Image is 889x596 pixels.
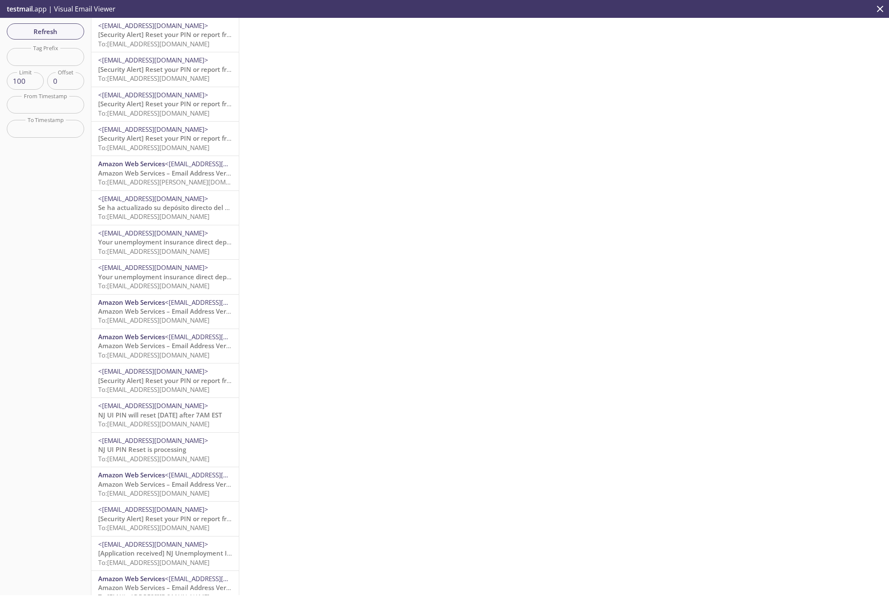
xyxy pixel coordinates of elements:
span: To: [EMAIL_ADDRESS][DOMAIN_NAME] [98,212,210,221]
span: <[EMAIL_ADDRESS][DOMAIN_NAME]> [165,471,275,479]
span: To: [EMAIL_ADDRESS][DOMAIN_NAME] [98,74,210,82]
div: <[EMAIL_ADDRESS][DOMAIN_NAME]>[Security Alert] Reset your PIN or report fraudTo:[EMAIL_ADDRESS][D... [91,18,239,52]
span: To: [EMAIL_ADDRESS][PERSON_NAME][DOMAIN_NAME] [98,178,258,186]
span: To: [EMAIL_ADDRESS][DOMAIN_NAME] [98,454,210,463]
span: Amazon Web Services [98,298,165,307]
span: NJ UI PIN Reset is processing [98,445,186,454]
div: <[EMAIL_ADDRESS][DOMAIN_NAME]>[Security Alert] Reset your PIN or report fraudTo:[EMAIL_ADDRESS][D... [91,122,239,156]
span: <[EMAIL_ADDRESS][DOMAIN_NAME]> [165,159,275,168]
span: Amazon Web Services – Email Address Verification Request in region [GEOGRAPHIC_DATA] ([GEOGRAPHIC... [98,341,477,350]
span: <[EMAIL_ADDRESS][DOMAIN_NAME]> [165,332,275,341]
span: Refresh [14,26,77,37]
div: <[EMAIL_ADDRESS][DOMAIN_NAME]>NJ UI PIN Reset is processingTo:[EMAIL_ADDRESS][DOMAIN_NAME] [91,433,239,467]
span: Amazon Web Services [98,159,165,168]
span: <[EMAIL_ADDRESS][DOMAIN_NAME]> [98,194,208,203]
span: <[EMAIL_ADDRESS][DOMAIN_NAME]> [98,401,208,410]
span: <[EMAIL_ADDRESS][DOMAIN_NAME]> [98,540,208,548]
div: <[EMAIL_ADDRESS][DOMAIN_NAME]>[Security Alert] Reset your PIN or report fraudTo:[EMAIL_ADDRESS][D... [91,502,239,536]
span: Your unemployment insurance direct deposit was updated [98,272,279,281]
span: To: [EMAIL_ADDRESS][DOMAIN_NAME] [98,523,210,532]
span: [Security Alert] Reset your PIN or report fraud [98,30,238,39]
span: testmail [7,4,33,14]
span: <[EMAIL_ADDRESS][DOMAIN_NAME]> [165,298,275,307]
span: Amazon Web Services – Email Address Verification Request in region [GEOGRAPHIC_DATA] ([GEOGRAPHIC... [98,169,477,177]
span: <[EMAIL_ADDRESS][DOMAIN_NAME]> [98,505,208,514]
span: [Security Alert] Reset your PIN or report fraud [98,99,238,108]
span: <[EMAIL_ADDRESS][DOMAIN_NAME]> [98,91,208,99]
div: Amazon Web Services<[EMAIL_ADDRESS][DOMAIN_NAME]>Amazon Web Services – Email Address Verification... [91,156,239,190]
span: To: [EMAIL_ADDRESS][DOMAIN_NAME] [98,351,210,359]
span: [Application received] NJ Unemployment Insurance [98,549,256,557]
span: <[EMAIL_ADDRESS][DOMAIN_NAME]> [98,229,208,237]
div: <[EMAIL_ADDRESS][DOMAIN_NAME]>[Security Alert] Reset your PIN or report fraudTo:[EMAIL_ADDRESS][D... [91,363,239,397]
span: <[EMAIL_ADDRESS][DOMAIN_NAME]> [165,574,275,583]
span: <[EMAIL_ADDRESS][DOMAIN_NAME]> [98,56,208,64]
span: <[EMAIL_ADDRESS][DOMAIN_NAME]> [98,21,208,30]
span: Amazon Web Services [98,471,165,479]
span: Amazon Web Services – Email Address Verification Request in region [GEOGRAPHIC_DATA] ([GEOGRAPHIC... [98,583,477,592]
button: Refresh [7,23,84,40]
div: <[EMAIL_ADDRESS][DOMAIN_NAME]>[Security Alert] Reset your PIN or report fraudTo:[EMAIL_ADDRESS][D... [91,87,239,121]
span: <[EMAIL_ADDRESS][DOMAIN_NAME]> [98,436,208,445]
span: Amazon Web Services – Email Address Verification Request in region [GEOGRAPHIC_DATA] ([GEOGRAPHIC... [98,307,477,315]
span: To: [EMAIL_ADDRESS][DOMAIN_NAME] [98,143,210,152]
span: To: [EMAIL_ADDRESS][DOMAIN_NAME] [98,40,210,48]
span: NJ UI PIN will reset [DATE] after 7AM EST [98,411,222,419]
span: [Security Alert] Reset your PIN or report fraud [98,65,238,74]
span: <[EMAIL_ADDRESS][DOMAIN_NAME]> [98,263,208,272]
span: Amazon Web Services – Email Address Verification Request in region [GEOGRAPHIC_DATA] ([GEOGRAPHIC... [98,480,477,488]
div: Amazon Web Services<[EMAIL_ADDRESS][DOMAIN_NAME]>Amazon Web Services – Email Address Verification... [91,329,239,363]
span: Your unemployment insurance direct deposit was updated [98,238,279,246]
span: Se ha actualizado su depósito directo del seguro de desempleo [98,203,290,212]
span: To: [EMAIL_ADDRESS][DOMAIN_NAME] [98,316,210,324]
span: To: [EMAIL_ADDRESS][DOMAIN_NAME] [98,420,210,428]
span: To: [EMAIL_ADDRESS][DOMAIN_NAME] [98,489,210,497]
span: <[EMAIL_ADDRESS][DOMAIN_NAME]> [98,125,208,133]
span: To: [EMAIL_ADDRESS][DOMAIN_NAME] [98,281,210,290]
span: Amazon Web Services [98,332,165,341]
div: Amazon Web Services<[EMAIL_ADDRESS][DOMAIN_NAME]>Amazon Web Services – Email Address Verification... [91,467,239,501]
span: Amazon Web Services [98,574,165,583]
span: To: [EMAIL_ADDRESS][DOMAIN_NAME] [98,109,210,117]
div: <[EMAIL_ADDRESS][DOMAIN_NAME]>[Security Alert] Reset your PIN or report fraudTo:[EMAIL_ADDRESS][D... [91,52,239,86]
div: <[EMAIL_ADDRESS][DOMAIN_NAME]>NJ UI PIN will reset [DATE] after 7AM ESTTo:[EMAIL_ADDRESS][DOMAIN_... [91,398,239,432]
div: <[EMAIL_ADDRESS][DOMAIN_NAME]>[Application received] NJ Unemployment InsuranceTo:[EMAIL_ADDRESS][... [91,536,239,570]
div: Amazon Web Services<[EMAIL_ADDRESS][DOMAIN_NAME]>Amazon Web Services – Email Address Verification... [91,295,239,329]
span: [Security Alert] Reset your PIN or report fraud [98,376,238,385]
span: To: [EMAIL_ADDRESS][DOMAIN_NAME] [98,385,210,394]
span: To: [EMAIL_ADDRESS][DOMAIN_NAME] [98,558,210,567]
div: <[EMAIL_ADDRESS][DOMAIN_NAME]>Your unemployment insurance direct deposit was updatedTo:[EMAIL_ADD... [91,225,239,259]
span: [Security Alert] Reset your PIN or report fraud [98,134,238,142]
div: <[EMAIL_ADDRESS][DOMAIN_NAME]>Se ha actualizado su depósito directo del seguro de desempleoTo:[EM... [91,191,239,225]
div: <[EMAIL_ADDRESS][DOMAIN_NAME]>Your unemployment insurance direct deposit was updatedTo:[EMAIL_ADD... [91,260,239,294]
span: To: [EMAIL_ADDRESS][DOMAIN_NAME] [98,247,210,255]
span: [Security Alert] Reset your PIN or report fraud [98,514,238,523]
span: <[EMAIL_ADDRESS][DOMAIN_NAME]> [98,367,208,375]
